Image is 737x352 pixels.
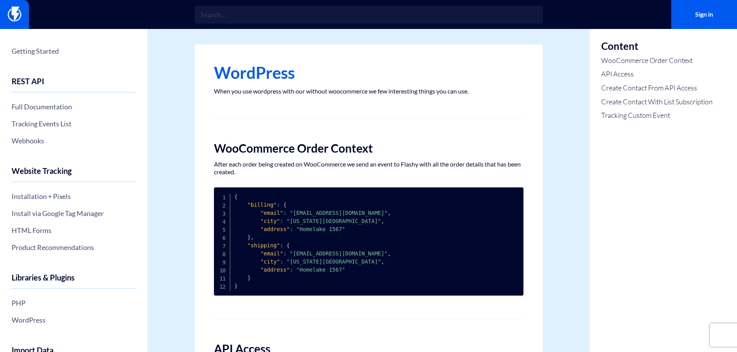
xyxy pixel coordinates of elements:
[214,160,523,176] p: After each order being created on WooCommerce we send an event to Flashy with all the order detai...
[280,258,283,265] span: :
[12,167,136,182] h4: Website Tracking
[287,218,381,224] span: "[US_STATE][GEOGRAPHIC_DATA]"
[260,267,290,273] span: "address"
[277,202,280,208] span: :
[290,226,293,232] span: :
[290,210,388,216] span: "[EMAIL_ADDRESS][DOMAIN_NAME]"
[283,250,286,257] span: :
[260,258,280,265] span: "city"
[234,194,238,200] span: {
[381,218,384,224] span: ,
[283,202,286,208] span: {
[12,44,136,58] a: Getting Started
[12,313,136,326] a: WordPress
[601,56,713,66] a: WooCommerce Order Context
[12,224,136,237] a: HTML Forms
[290,267,293,273] span: :
[12,241,136,254] a: Product Recommendations
[195,6,543,24] input: Search...
[388,210,391,216] span: ,
[283,210,286,216] span: :
[12,134,136,147] a: Webhooks
[260,250,283,257] span: "email"
[12,273,136,289] h4: Libraries & Plugins
[247,275,250,281] span: }
[388,250,391,257] span: ,
[601,111,713,121] a: Tracking Custom Event
[12,296,136,309] a: PHP
[251,234,254,240] span: ,
[247,234,250,240] span: }
[280,242,283,248] span: :
[296,226,345,232] span: "Homelake 1567"
[601,41,713,52] h3: Content
[280,218,283,224] span: :
[296,267,345,273] span: "Homelake 1567"
[290,250,388,257] span: "[EMAIL_ADDRESS][DOMAIN_NAME]"
[214,64,523,82] h1: WordPress
[214,142,523,155] h2: WooCommerce Order Context
[247,202,277,208] span: "billing"
[260,218,280,224] span: "city"
[12,100,136,113] a: Full Documentation
[12,117,136,130] a: Tracking Events List
[12,190,136,203] a: Installation + Pixels
[601,83,713,93] a: Create Contact From API Access
[214,87,523,95] p: When you use wordpress with our without woocommerce we few interesting things you can use.
[287,242,290,248] span: {
[260,226,290,232] span: "address"
[287,258,381,265] span: "[US_STATE][GEOGRAPHIC_DATA]"
[247,242,280,248] span: "shipping"
[12,77,136,92] h4: REST API
[381,258,384,265] span: ,
[601,69,713,79] a: API Access
[12,207,136,220] a: Install via Google Tag Manager
[601,97,713,107] a: Create Contact With List Subscription
[260,210,283,216] span: "email"
[234,283,238,289] span: }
